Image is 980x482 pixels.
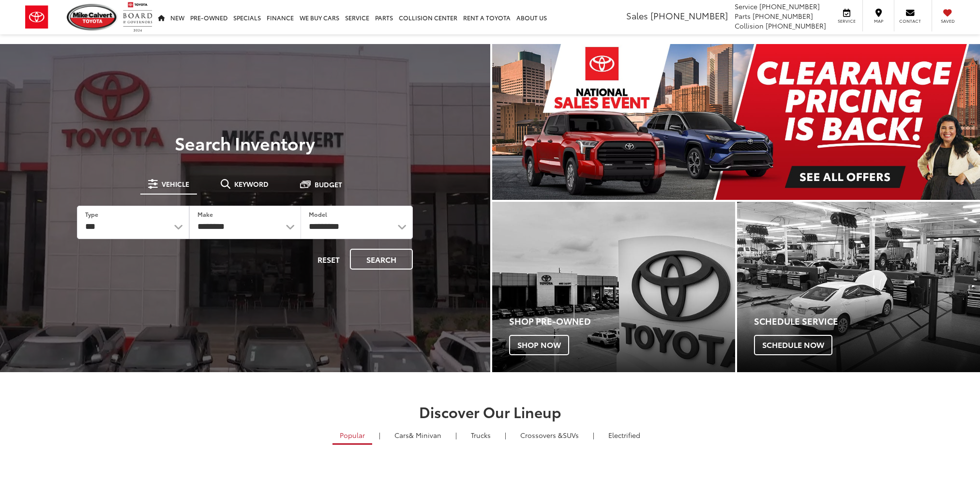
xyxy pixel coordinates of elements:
button: Search [350,249,413,270]
h2: Discover Our Lineup [149,404,831,420]
li: | [590,430,597,440]
span: Map [868,18,889,24]
span: Keyword [234,181,269,187]
h3: Search Inventory [41,133,450,152]
span: [PHONE_NUMBER] [650,9,728,22]
a: Cars [387,427,449,443]
li: | [502,430,509,440]
h4: Shop Pre-Owned [509,316,735,326]
a: Trucks [464,427,498,443]
span: [PHONE_NUMBER] [759,1,820,11]
span: Crossovers & [520,430,563,440]
a: Schedule Service Schedule Now [737,202,980,372]
h4: Schedule Service [754,316,980,326]
a: Electrified [601,427,648,443]
span: Budget [315,181,342,188]
button: Reset [309,249,348,270]
span: [PHONE_NUMBER] [753,11,813,21]
div: Toyota [737,202,980,372]
span: & Minivan [409,430,441,440]
span: Sales [626,9,648,22]
span: Collision [735,21,764,30]
img: Mike Calvert Toyota [67,4,118,30]
span: Parts [735,11,751,21]
label: Make [197,210,213,218]
li: | [453,430,459,440]
span: Saved [937,18,958,24]
label: Type [85,210,98,218]
span: Shop Now [509,335,569,355]
span: Contact [899,18,921,24]
span: Service [735,1,757,11]
div: Toyota [492,202,735,372]
span: Vehicle [162,181,189,187]
li: | [377,430,383,440]
a: Shop Pre-Owned Shop Now [492,202,735,372]
label: Model [309,210,327,218]
span: Schedule Now [754,335,832,355]
a: Popular [332,427,372,445]
a: SUVs [513,427,586,443]
span: [PHONE_NUMBER] [766,21,826,30]
span: Service [836,18,858,24]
